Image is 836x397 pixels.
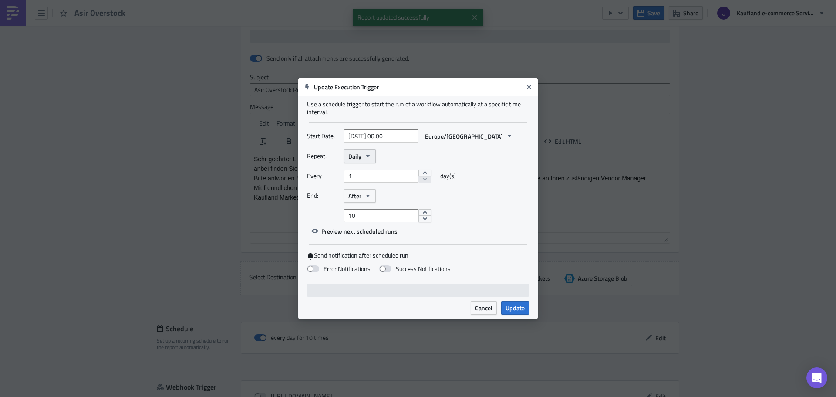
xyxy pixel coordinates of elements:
[418,215,431,222] button: decrement
[348,191,361,200] span: After
[475,303,492,312] span: Cancel
[307,265,371,273] label: Error Notifications
[307,189,340,202] label: End:
[3,3,416,49] body: Rich Text Area. Press ALT-0 for help.
[307,149,340,163] label: Repeat:
[440,170,456,183] span: day(s)
[522,81,536,94] button: Close
[344,149,376,163] button: Daily
[344,189,376,203] button: After
[506,303,525,312] span: Update
[344,129,418,143] input: YYYY-MM-DD HH:mm
[3,13,416,20] p: anbei finden Sie das Overstock Reporting.
[421,129,517,143] button: Europe/[GEOGRAPHIC_DATA]
[307,251,529,260] label: Send notification after scheduled run
[348,152,361,161] span: Daily
[307,224,402,238] button: Preview next scheduled runs
[321,227,398,236] span: Preview next scheduled runs
[3,42,416,49] p: Kaufland Marketplace GmbH / Direct Sales
[3,32,416,39] p: Mit freundlichen Grüßen
[501,301,529,315] button: Update
[307,100,529,116] div: Use a schedule trigger to start the run of a workflow automatically at a specific time interval.
[418,209,431,216] button: increment
[418,176,431,183] button: decrement
[3,23,416,30] p: Bitte antworten Sie nicht auf diese E-Mail. Sollten Sie Fragen zu dem Bericht haben, wenden Sie s...
[418,170,431,176] button: increment
[425,132,503,141] span: Europe/[GEOGRAPHIC_DATA]
[471,301,497,315] button: Cancel
[379,265,451,273] label: Success Notifications
[806,367,827,388] div: Open Intercom Messenger
[307,129,340,143] label: Start Date:
[3,3,416,10] p: Sehr geehrter Lieferant,
[307,170,340,183] label: Every
[314,83,523,91] h6: Update Execution Trigger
